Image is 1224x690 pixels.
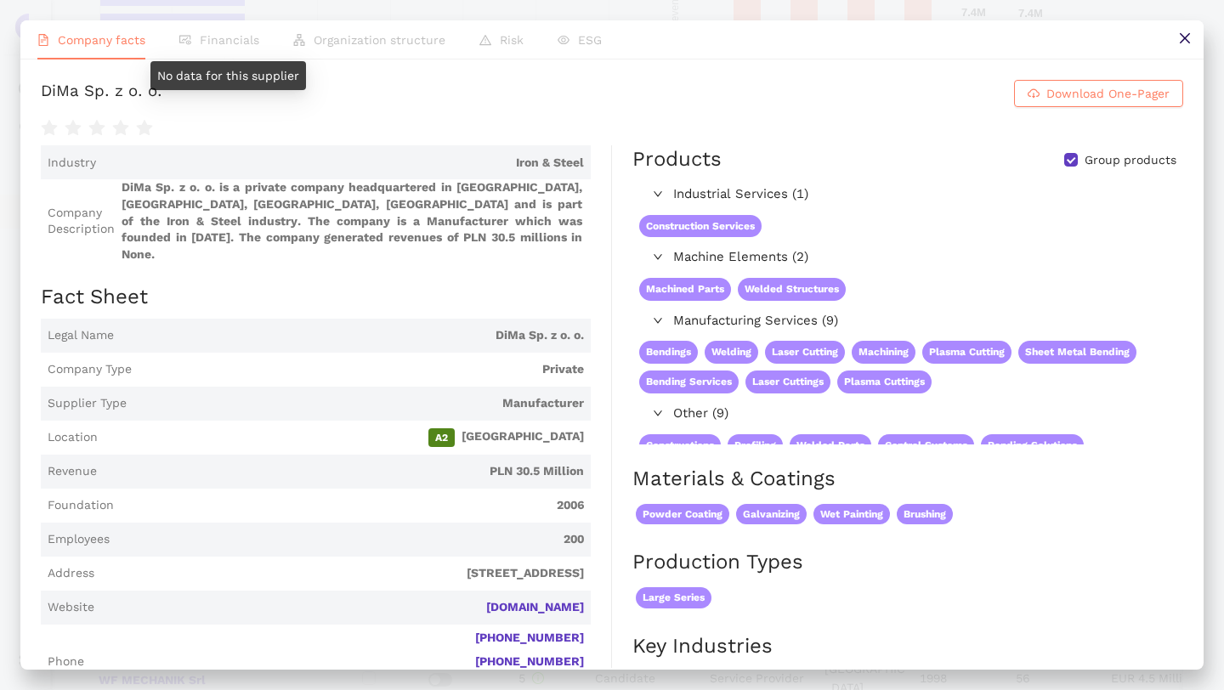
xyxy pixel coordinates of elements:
[632,548,1183,577] h2: Production Types
[104,463,584,480] span: PLN 30.5 Million
[428,428,455,447] span: A2
[1165,20,1204,59] button: close
[705,341,758,364] span: Welding
[48,327,114,344] span: Legal Name
[139,361,584,378] span: Private
[639,370,739,393] span: Bending Services
[121,327,584,344] span: DiMa Sp. z o. o.
[736,504,807,525] span: Galvanizing
[765,341,845,364] span: Laser Cutting
[636,504,729,525] span: Powder Coating
[136,120,153,137] span: star
[48,429,98,446] span: Location
[48,361,132,378] span: Company Type
[653,252,663,262] span: right
[88,120,105,137] span: star
[48,565,94,582] span: Address
[150,61,306,90] div: No data for this supplier
[790,434,871,457] span: Welded Parts
[632,145,722,174] div: Products
[878,434,974,457] span: Control Systems
[179,34,191,46] span: fund-view
[1178,31,1192,45] span: close
[636,587,711,608] span: Large Series
[116,531,584,548] span: 200
[101,565,584,582] span: [STREET_ADDRESS]
[58,33,145,47] span: Company facts
[112,120,129,137] span: star
[48,395,127,412] span: Supplier Type
[728,434,783,457] span: Profiling
[673,404,1175,424] span: Other (9)
[133,395,584,412] span: Manufacturer
[673,184,1175,205] span: Industrial Services (1)
[122,179,584,263] span: DiMa Sp. z o. o. is a private company headquartered in [GEOGRAPHIC_DATA], [GEOGRAPHIC_DATA], [GEO...
[632,308,1181,335] div: Manufacturing Services (9)
[639,434,721,457] span: Constructions
[922,341,1011,364] span: Plasma Cutting
[653,315,663,325] span: right
[632,181,1181,208] div: Industrial Services (1)
[48,653,84,670] span: Phone
[639,215,762,238] span: Construction Services
[738,278,846,301] span: Welded Structures
[293,34,305,46] span: apartment
[1078,152,1183,169] span: Group products
[200,33,259,47] span: Financials
[897,504,953,525] span: Brushing
[41,80,162,107] div: DiMa Sp. z o. o.
[48,155,96,172] span: Industry
[653,189,663,199] span: right
[500,33,524,47] span: Risk
[1018,341,1136,364] span: Sheet Metal Bending
[813,504,890,525] span: Wet Painting
[639,341,698,364] span: Bendings
[65,120,82,137] span: star
[479,34,491,46] span: warning
[632,632,1183,661] h2: Key Industries
[639,278,731,301] span: Machined Parts
[558,34,569,46] span: eye
[103,155,584,172] span: Iron & Steel
[41,120,58,137] span: star
[41,283,591,312] h2: Fact Sheet
[578,33,602,47] span: ESG
[837,370,932,393] span: Plasma Cuttings
[1046,84,1170,103] span: Download One-Pager
[632,465,1183,494] h2: Materials & Coatings
[632,244,1181,271] div: Machine Elements (2)
[48,497,114,514] span: Foundation
[745,370,830,393] span: Laser Cuttings
[1014,80,1183,107] button: cloud-downloadDownload One-Pager
[48,531,110,548] span: Employees
[48,599,94,616] span: Website
[632,400,1181,427] div: Other (9)
[121,497,584,514] span: 2006
[852,341,915,364] span: Machining
[653,408,663,418] span: right
[981,434,1084,457] span: Bending Solutions
[314,33,445,47] span: Organization structure
[673,247,1175,268] span: Machine Elements (2)
[1028,88,1040,101] span: cloud-download
[673,311,1175,331] span: Manufacturing Services (9)
[105,428,584,447] span: [GEOGRAPHIC_DATA]
[48,205,115,238] span: Company Description
[48,463,97,480] span: Revenue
